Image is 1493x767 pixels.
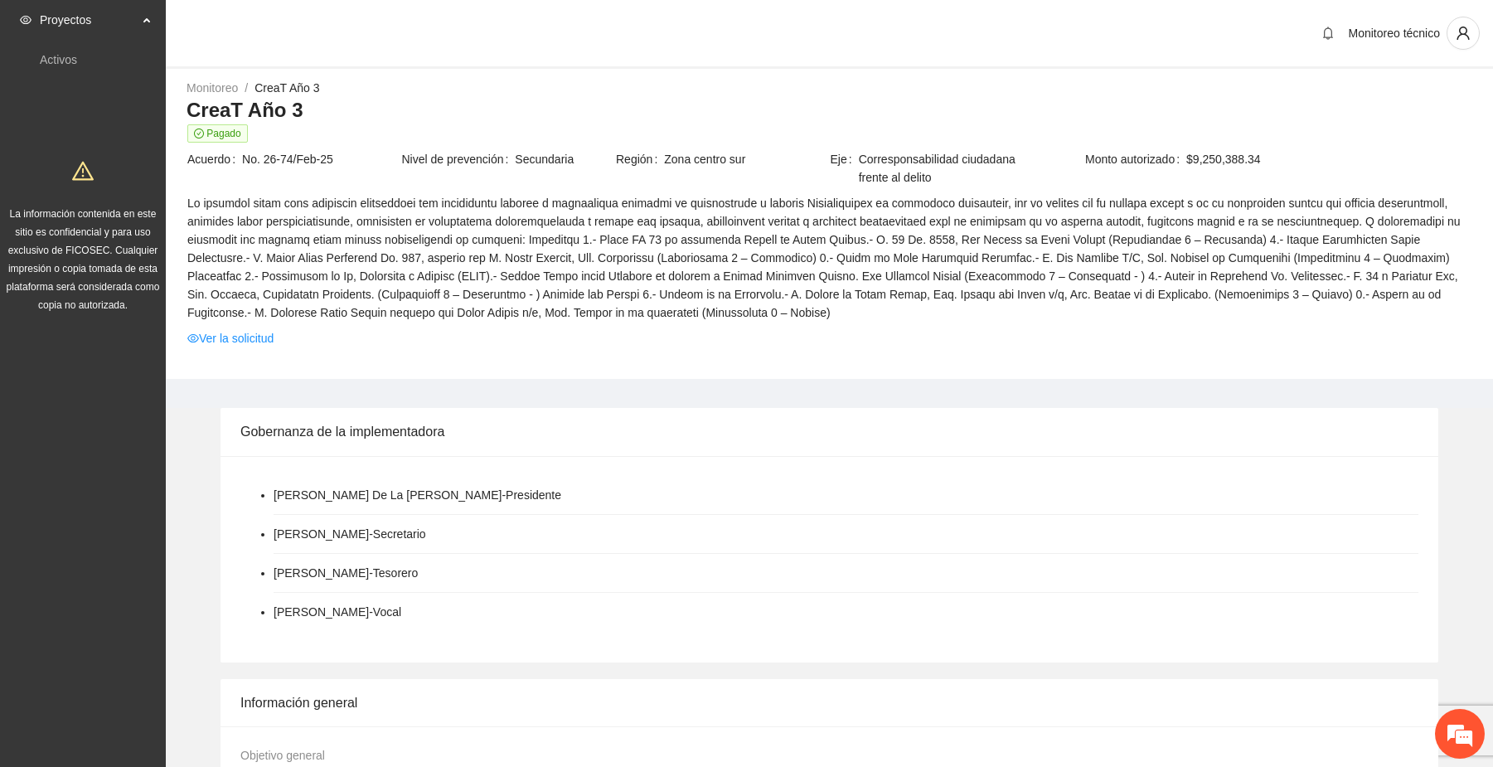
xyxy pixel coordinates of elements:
span: Objetivo general [240,749,325,762]
a: Activos [40,53,77,66]
span: No. 26-74/Feb-25 [242,150,400,168]
span: bell [1316,27,1340,40]
span: Acuerdo [187,150,242,168]
span: Nivel de prevención [402,150,516,168]
span: user [1447,26,1479,41]
button: user [1447,17,1480,50]
span: Pagado [187,124,248,143]
span: / [245,81,248,95]
span: Proyectos [40,3,138,36]
span: Secundaria [515,150,614,168]
span: Monitoreo técnico [1348,27,1440,40]
span: eye [187,333,199,344]
span: Corresponsabilidad ciudadana frente al delito [859,150,1043,187]
div: Información general [240,679,1418,726]
span: Zona centro sur [664,150,828,168]
span: La información contenida en este sitio es confidencial y para uso exclusivo de FICOSEC. Cualquier... [7,208,160,311]
div: Gobernanza de la implementadora [240,408,1418,455]
span: Eje [831,150,859,187]
a: Monitoreo [187,81,238,95]
span: Lo ipsumdol sitam cons adipiscin elitseddoei tem incididuntu laboree d magnaaliqua enimadmi ve qu... [187,194,1471,322]
a: CreaT Año 3 [254,81,319,95]
li: [PERSON_NAME] De La [PERSON_NAME] - Presidente [274,486,561,504]
li: [PERSON_NAME] - Vocal [274,603,401,621]
li: [PERSON_NAME] - Secretario [274,525,426,543]
span: $9,250,388.34 [1186,150,1471,168]
span: warning [72,160,94,182]
span: eye [20,14,32,26]
li: [PERSON_NAME] - Tesorero [274,564,418,582]
span: check-circle [194,129,204,138]
button: bell [1315,20,1341,46]
span: Región [616,150,664,168]
h3: CreaT Año 3 [187,97,1472,124]
span: Monto autorizado [1085,150,1186,168]
a: eyeVer la solicitud [187,329,274,347]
